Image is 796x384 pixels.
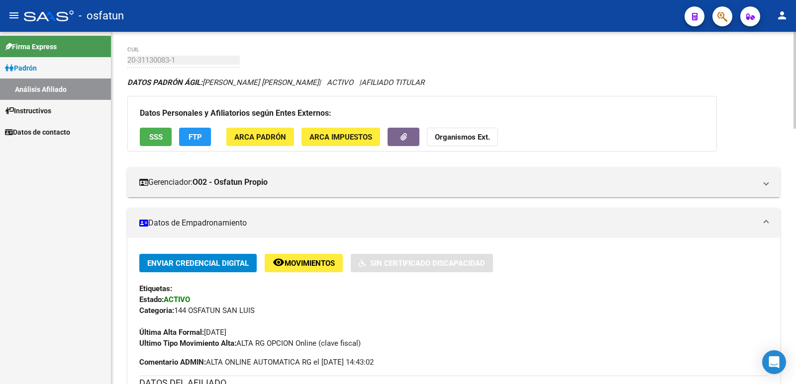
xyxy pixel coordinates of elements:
[139,305,768,316] div: 144 OSFATUN SAN LUIS
[127,208,780,238] mat-expansion-panel-header: Datos de Empadronamiento
[776,9,788,21] mat-icon: person
[309,133,372,142] span: ARCA Impuestos
[5,127,70,138] span: Datos de contacto
[179,128,211,146] button: FTP
[127,78,202,87] strong: DATOS PADRÓN ÁGIL:
[79,5,124,27] span: - osfatun
[5,63,37,74] span: Padrón
[762,350,786,374] div: Open Intercom Messenger
[139,328,226,337] span: [DATE]
[147,259,249,268] span: Enviar Credencial Digital
[140,128,172,146] button: SSS
[301,128,380,146] button: ARCA Impuestos
[8,9,20,21] mat-icon: menu
[139,328,204,337] strong: Última Alta Formal:
[127,78,319,87] span: [PERSON_NAME] [PERSON_NAME]
[140,106,704,120] h3: Datos Personales y Afiliatorios según Entes Externos:
[139,284,172,293] strong: Etiquetas:
[435,133,490,142] strong: Organismos Ext.
[127,78,424,87] i: | ACTIVO |
[265,254,343,272] button: Movimientos
[226,128,294,146] button: ARCA Padrón
[273,256,285,268] mat-icon: remove_red_eye
[127,167,780,197] mat-expansion-panel-header: Gerenciador:O02 - Osfatun Propio
[427,128,498,146] button: Organismos Ext.
[164,295,190,304] strong: ACTIVO
[370,259,485,268] span: Sin Certificado Discapacidad
[139,339,236,348] strong: Ultimo Tipo Movimiento Alta:
[139,306,174,315] strong: Categoria:
[139,177,756,188] mat-panel-title: Gerenciador:
[139,358,206,367] strong: Comentario ADMIN:
[189,133,202,142] span: FTP
[234,133,286,142] span: ARCA Padrón
[139,218,756,229] mat-panel-title: Datos de Empadronamiento
[139,339,361,348] span: ALTA RG OPCION Online (clave fiscal)
[285,259,335,268] span: Movimientos
[139,295,164,304] strong: Estado:
[193,177,268,188] strong: O02 - Osfatun Propio
[139,254,257,272] button: Enviar Credencial Digital
[361,78,424,87] span: AFILIADO TITULAR
[139,357,374,368] span: ALTA ONLINE AUTOMATICA RG el [DATE] 14:43:02
[5,41,57,52] span: Firma Express
[149,133,163,142] span: SSS
[351,254,493,272] button: Sin Certificado Discapacidad
[5,105,51,116] span: Instructivos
